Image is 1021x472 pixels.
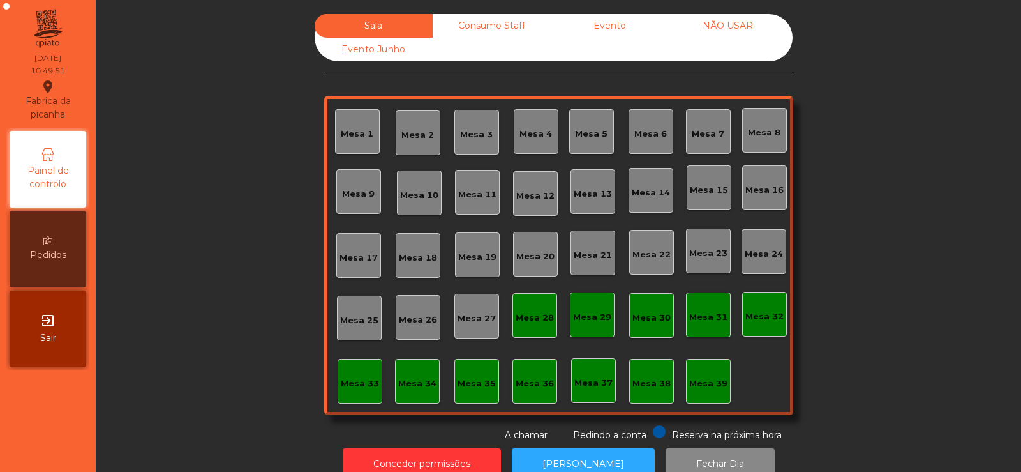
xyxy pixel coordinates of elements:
[745,248,783,261] div: Mesa 24
[31,65,65,77] div: 10:49:51
[516,250,555,263] div: Mesa 20
[551,14,669,38] div: Evento
[669,14,787,38] div: NÃO USAR
[32,6,63,51] img: qpiato
[575,128,607,141] div: Mesa 5
[748,126,780,139] div: Mesa 8
[689,247,727,260] div: Mesa 23
[632,377,671,390] div: Mesa 38
[341,377,379,390] div: Mesa 33
[34,52,61,64] div: [DATE]
[342,188,375,201] div: Mesa 9
[341,128,373,141] div: Mesa 1
[516,190,555,202] div: Mesa 12
[689,377,727,390] div: Mesa 39
[315,38,433,61] div: Evento Junho
[689,311,727,324] div: Mesa 31
[398,377,436,390] div: Mesa 34
[692,128,724,141] div: Mesa 7
[690,184,728,197] div: Mesa 15
[433,14,551,38] div: Consumo Staff
[632,248,671,261] div: Mesa 22
[745,310,784,323] div: Mesa 32
[505,429,548,441] span: A chamar
[400,189,438,202] div: Mesa 10
[460,128,493,141] div: Mesa 3
[458,312,496,325] div: Mesa 27
[339,252,378,264] div: Mesa 17
[672,429,782,441] span: Reserva na próxima hora
[340,314,378,327] div: Mesa 25
[458,188,496,201] div: Mesa 11
[745,184,784,197] div: Mesa 16
[40,79,56,95] i: location_on
[574,377,613,390] div: Mesa 37
[399,252,437,264] div: Mesa 18
[516,377,554,390] div: Mesa 36
[401,129,434,142] div: Mesa 2
[10,79,86,121] div: Fabrica da picanha
[573,311,611,324] div: Mesa 29
[458,251,496,264] div: Mesa 19
[30,248,66,262] span: Pedidos
[634,128,667,141] div: Mesa 6
[574,188,612,201] div: Mesa 13
[632,312,671,324] div: Mesa 30
[315,14,433,38] div: Sala
[458,377,496,390] div: Mesa 35
[632,187,670,199] div: Mesa 14
[13,164,83,191] span: Painel de controlo
[516,312,554,324] div: Mesa 28
[573,429,646,441] span: Pedindo a conta
[40,331,56,345] span: Sair
[574,249,612,262] div: Mesa 21
[40,313,56,328] i: exit_to_app
[519,128,552,141] div: Mesa 4
[399,314,437,326] div: Mesa 26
